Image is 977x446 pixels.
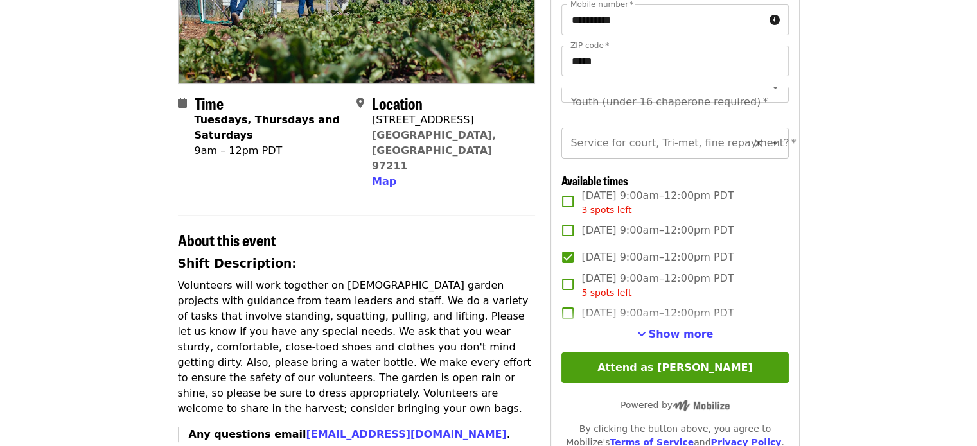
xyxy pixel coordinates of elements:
i: calendar icon [178,97,187,109]
span: [DATE] 9:00am–12:00pm PDT [581,305,734,321]
strong: Any questions email [189,428,507,440]
a: [EMAIL_ADDRESS][DOMAIN_NAME] [306,428,506,440]
span: Location [372,92,423,114]
span: 3 spots left [581,205,631,215]
button: Clear [750,134,768,152]
i: map-marker-alt icon [356,97,364,109]
button: Open [766,134,784,152]
input: Mobile number [561,4,764,35]
strong: Shift Description: [178,257,297,270]
button: Map [372,174,396,189]
label: Mobile number [570,1,633,8]
span: [DATE] 9:00am–12:00pm PDT [581,188,734,217]
div: 9am – 12pm PDT [195,143,346,159]
span: Time [195,92,224,114]
a: [GEOGRAPHIC_DATA], [GEOGRAPHIC_DATA] 97211 [372,129,497,172]
span: 5 spots left [581,287,631,298]
strong: Tuesdays, Thursdays and Saturdays [195,114,340,141]
div: [STREET_ADDRESS] [372,112,525,128]
span: Show more [649,328,714,340]
button: Open [766,78,784,96]
label: ZIP code [570,42,609,49]
span: [DATE] 9:00am–12:00pm PDT [581,271,734,300]
span: Map [372,175,396,187]
span: [DATE] 9:00am–12:00pm PDT [581,223,734,238]
span: [DATE] 9:00am–12:00pm PDT [581,250,734,265]
span: Available times [561,172,628,189]
input: ZIP code [561,46,788,76]
i: circle-info icon [770,14,780,26]
span: Powered by [621,400,730,410]
p: . [189,427,536,442]
span: About this event [178,228,276,251]
img: Powered by Mobilize [673,400,730,411]
p: Volunteers will work together on [DEMOGRAPHIC_DATA] garden projects with guidance from team leade... [178,278,536,416]
button: See more timeslots [637,327,714,342]
button: Attend as [PERSON_NAME] [561,352,788,383]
